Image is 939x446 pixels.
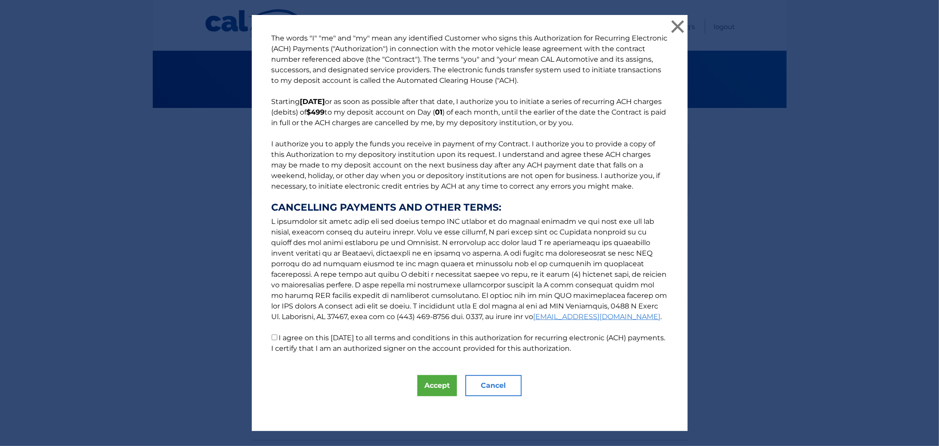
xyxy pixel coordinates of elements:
b: 01 [435,108,443,116]
button: Cancel [465,375,522,396]
p: The words "I" "me" and "my" mean any identified Customer who signs this Authorization for Recurri... [263,33,677,354]
b: [DATE] [300,97,325,106]
strong: CANCELLING PAYMENTS AND OTHER TERMS: [272,202,668,213]
label: I agree on this [DATE] to all terms and conditions in this authorization for recurring electronic... [272,334,666,353]
b: $499 [307,108,325,116]
button: × [669,18,687,35]
button: Accept [417,375,457,396]
a: [EMAIL_ADDRESS][DOMAIN_NAME] [534,312,661,321]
